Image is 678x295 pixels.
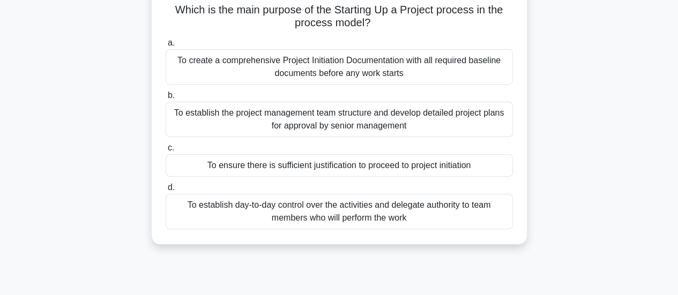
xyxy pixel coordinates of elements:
[165,3,514,30] h5: Which is the main purpose of the Starting Up a Project process in the process model?
[168,90,175,100] span: b.
[168,38,175,47] span: a.
[166,49,513,85] div: To create a comprehensive Project Initiation Documentation with all required baseline documents b...
[168,143,174,152] span: c.
[166,154,513,177] div: To ensure there is sufficient justification to proceed to project initiation
[166,102,513,137] div: To establish the project management team structure and develop detailed project plans for approva...
[168,183,175,192] span: d.
[166,194,513,229] div: To establish day-to-day control over the activities and delegate authority to team members who wi...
